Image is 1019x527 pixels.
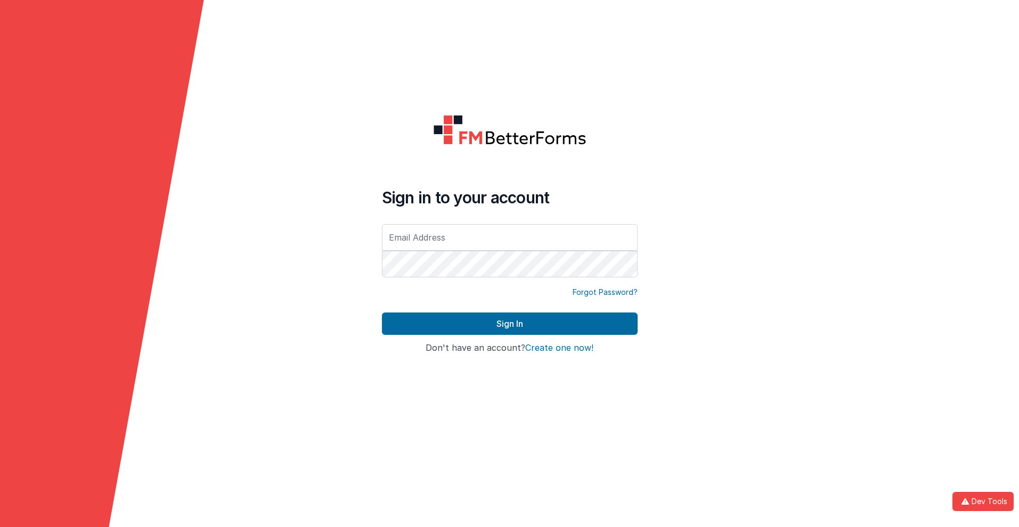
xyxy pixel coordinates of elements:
[382,343,638,353] h4: Don't have an account?
[525,343,593,353] button: Create one now!
[382,188,638,207] h4: Sign in to your account
[952,492,1014,511] button: Dev Tools
[382,224,638,251] input: Email Address
[573,287,638,298] a: Forgot Password?
[382,312,638,335] button: Sign In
